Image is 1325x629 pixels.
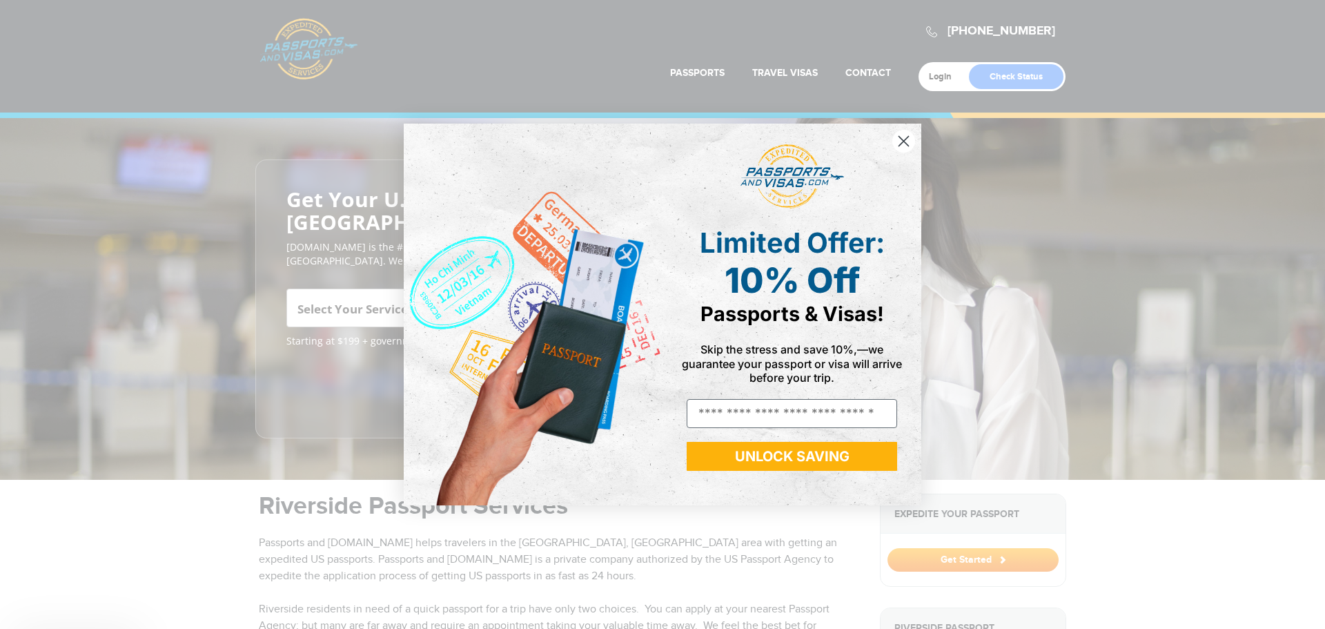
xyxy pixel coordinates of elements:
img: de9cda0d-0715-46ca-9a25-073762a91ba7.png [404,124,662,505]
span: Passports & Visas! [700,302,884,326]
span: Skip the stress and save 10%,—we guarantee your passport or visa will arrive before your trip. [682,342,902,384]
button: Close dialog [892,129,916,153]
img: passports and visas [740,144,844,209]
button: UNLOCK SAVING [687,442,897,471]
span: Limited Offer: [700,226,885,260]
span: 10% Off [725,260,860,301]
